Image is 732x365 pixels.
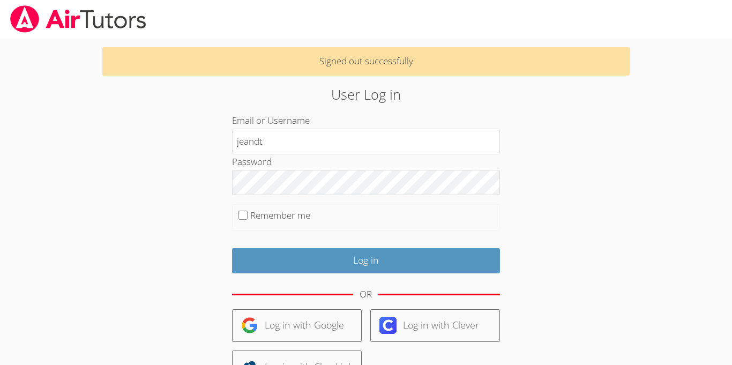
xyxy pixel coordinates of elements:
a: Log in with Google [232,309,362,342]
input: Log in [232,248,500,273]
h2: User Log in [168,84,564,105]
div: OR [360,287,372,302]
img: airtutors_banner-c4298cdbf04f3fff15de1276eac7730deb9818008684d7c2e4769d2f7ddbe033.png [9,5,147,33]
p: Signed out successfully [102,47,630,76]
label: Email or Username [232,114,310,126]
label: Remember me [250,209,310,221]
img: google-logo-50288ca7cdecda66e5e0955fdab243c47b7ad437acaf1139b6f446037453330a.svg [241,317,258,334]
a: Log in with Clever [370,309,500,342]
label: Password [232,155,272,168]
img: clever-logo-6eab21bc6e7a338710f1a6ff85c0baf02591cd810cc4098c63d3a4b26e2feb20.svg [379,317,397,334]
